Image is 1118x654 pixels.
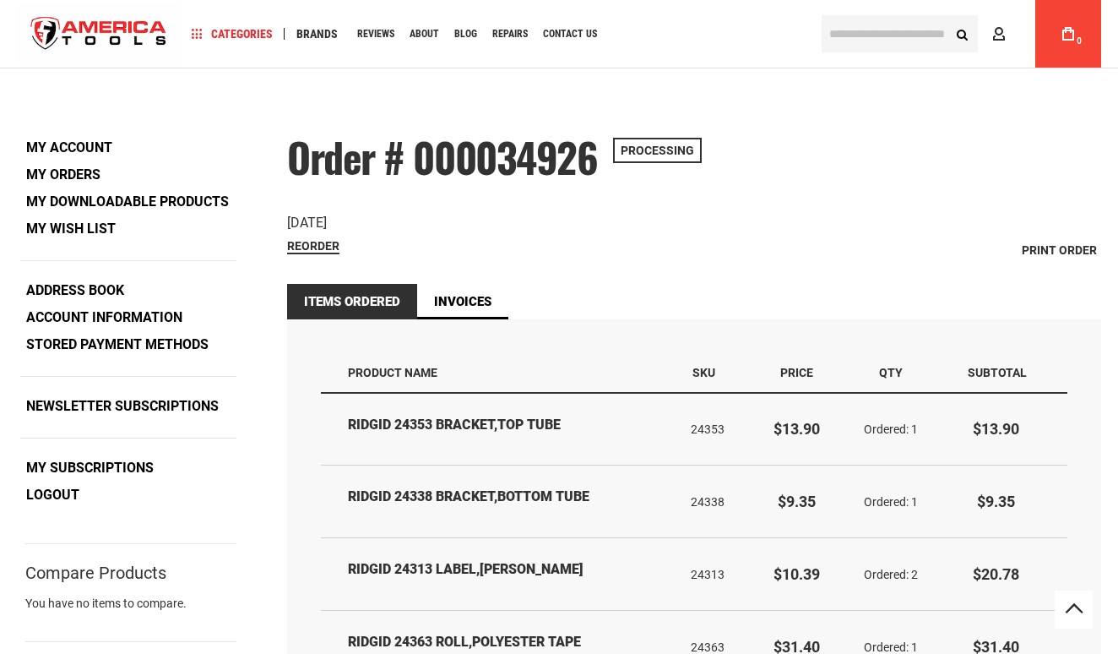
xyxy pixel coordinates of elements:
a: Logout [20,482,85,508]
a: My Downloadable Products [20,189,235,215]
span: $10.39 [773,565,820,583]
span: About [410,29,439,39]
strong: RIDGID 24353 BRACKET,TOP TUBE [348,416,667,435]
th: Price [752,353,841,393]
a: Reorder [287,239,339,254]
th: Product Name [321,353,679,393]
span: $13.90 [973,420,1019,438]
span: [DATE] [287,215,327,231]
span: $13.90 [773,420,820,438]
a: Categories [184,23,280,46]
span: Repairs [492,29,528,39]
span: Print Order [1022,243,1097,257]
span: 1 [911,422,918,436]
td: 24338 [679,466,752,538]
span: Blog [454,29,477,39]
a: Brands [289,23,345,46]
div: You have no items to compare. [25,595,236,629]
span: 0 [1077,36,1082,46]
span: Reorder [287,239,339,253]
span: $9.35 [778,493,816,510]
a: Reviews [350,23,402,46]
a: Blog [447,23,485,46]
button: Search [946,18,978,50]
strong: RIDGID 24338 BRACKET,BOTTOM TUBE [348,488,667,507]
th: SKU [679,353,752,393]
th: Qty [841,353,940,393]
a: My Subscriptions [20,455,160,481]
span: Order # 000034926 [287,127,598,187]
a: About [402,23,447,46]
a: store logo [17,3,181,66]
span: Ordered [864,495,911,509]
span: $9.35 [977,493,1015,510]
a: Account Information [20,305,188,330]
img: America Tools [17,3,181,66]
span: $20.78 [973,565,1019,583]
a: My Orders [20,162,106,188]
span: 2 [911,568,918,581]
a: Contact Us [535,23,605,46]
strong: My Orders [26,166,100,183]
span: Reviews [357,29,394,39]
a: Newsletter Subscriptions [20,394,225,419]
strong: RIDGID 24363 ROLL,POLYESTER TAPE [348,633,667,652]
strong: RIDGID 24313 LABEL,[PERSON_NAME] [348,560,667,580]
td: 24313 [679,538,752,611]
a: Invoices [417,284,508,319]
a: Repairs [485,23,535,46]
span: 1 [911,495,918,509]
span: Brands [296,28,338,40]
span: Contact Us [543,29,597,39]
span: 1 [911,640,918,654]
td: 24353 [679,394,752,466]
a: Address Book [20,278,130,303]
a: My Wish List [20,216,122,242]
a: Print Order [1018,237,1101,263]
span: Ordered [864,422,911,436]
th: Subtotal [940,353,1067,393]
span: Processing [613,138,702,163]
a: Stored Payment Methods [20,332,214,357]
a: My Account [20,135,118,161]
strong: Compare Products [25,565,166,580]
strong: Items Ordered [287,284,417,319]
span: Categories [192,28,273,40]
span: Ordered [864,640,911,654]
span: Ordered [864,568,911,581]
